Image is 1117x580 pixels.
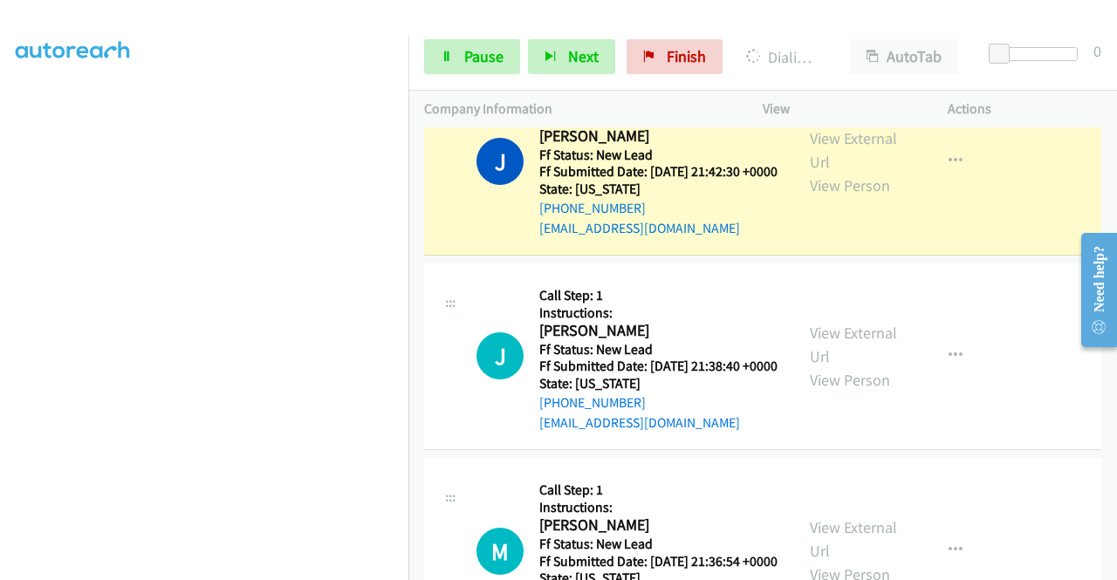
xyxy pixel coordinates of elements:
span: Finish [667,46,706,66]
h5: Call Step: 1 [539,287,778,304]
h2: [PERSON_NAME] [539,126,772,147]
h5: Ff Status: New Lead [539,536,778,553]
p: View [763,99,916,119]
span: Next [568,46,599,66]
a: View External Url [810,323,897,366]
div: 0 [1093,39,1101,63]
a: View External Url [810,128,897,172]
h2: [PERSON_NAME] [539,515,772,536]
h5: Ff Submitted Date: [DATE] 21:42:30 +0000 [539,163,778,181]
h5: Instructions: [539,304,778,322]
div: The call is yet to be attempted [476,332,524,379]
h5: Ff Status: New Lead [539,147,778,164]
a: View Person [810,370,890,390]
a: Finish [627,39,723,74]
p: Company Information [424,99,731,119]
a: View Person [810,175,890,195]
iframe: Resource Center [1067,221,1117,359]
h5: Instructions: [539,499,778,516]
h1: M [476,528,524,575]
button: AutoTab [850,39,958,74]
span: Pause [464,46,504,66]
h5: State: [US_STATE] [539,181,778,198]
h5: Ff Status: New Lead [539,341,778,358]
a: [EMAIL_ADDRESS][DOMAIN_NAME] [539,220,740,236]
div: The call is yet to be attempted [476,528,524,575]
h5: State: [US_STATE] [539,375,778,392]
p: Dialing [PERSON_NAME] [746,45,819,69]
h1: J [476,332,524,379]
h1: J [476,138,524,185]
h2: [PERSON_NAME] [539,321,772,341]
h5: Call Step: 1 [539,481,778,499]
a: [PHONE_NUMBER] [539,394,646,411]
p: Actions [948,99,1101,119]
a: View External Url [810,517,897,561]
button: Next [528,39,615,74]
h5: Ff Submitted Date: [DATE] 21:36:54 +0000 [539,553,778,570]
a: Pause [424,39,520,74]
h5: Ff Submitted Date: [DATE] 21:38:40 +0000 [539,358,778,375]
a: [PHONE_NUMBER] [539,200,646,216]
a: [EMAIL_ADDRESS][DOMAIN_NAME] [539,414,740,431]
